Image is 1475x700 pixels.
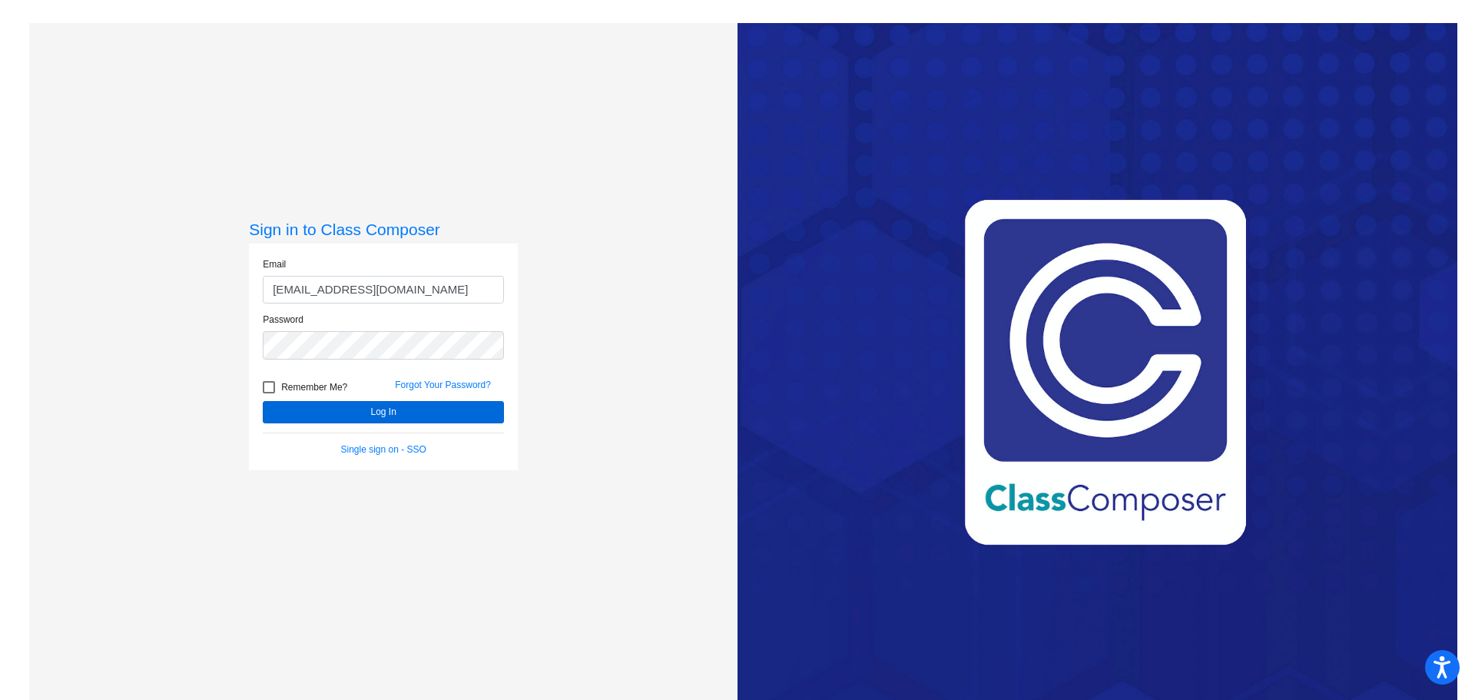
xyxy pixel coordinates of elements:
[281,378,347,396] span: Remember Me?
[263,313,303,327] label: Password
[263,257,286,271] label: Email
[395,380,491,390] a: Forgot Your Password?
[263,401,504,423] button: Log In
[249,220,518,239] h3: Sign in to Class Composer
[341,444,426,455] a: Single sign on - SSO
